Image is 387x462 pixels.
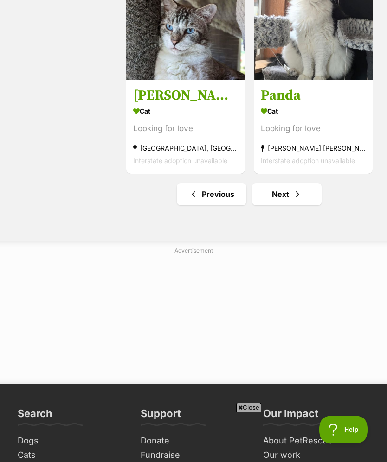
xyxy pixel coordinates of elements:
[261,122,366,135] div: Looking for love
[319,416,368,443] iframe: Help Scout Beacon - Open
[125,183,373,205] nav: Pagination
[126,80,245,174] a: [PERSON_NAME] Cat Looking for love [GEOGRAPHIC_DATA], [GEOGRAPHIC_DATA] Interstate adoption unava...
[133,142,238,154] div: [GEOGRAPHIC_DATA], [GEOGRAPHIC_DATA]
[261,87,366,104] h3: Panda
[261,104,366,118] div: Cat
[133,104,238,118] div: Cat
[18,407,52,425] h3: Search
[14,434,128,448] a: Dogs
[25,416,362,457] iframe: Advertisement
[133,87,238,104] h3: [PERSON_NAME]
[263,407,318,425] h3: Our Impact
[236,403,261,412] span: Close
[141,407,181,425] h3: Support
[254,80,373,174] a: Panda Cat Looking for love [PERSON_NAME] [PERSON_NAME], [GEOGRAPHIC_DATA] Interstate adoption una...
[261,142,366,154] div: [PERSON_NAME] [PERSON_NAME], [GEOGRAPHIC_DATA]
[133,122,238,135] div: Looking for love
[252,183,322,205] a: Next page
[133,157,227,165] span: Interstate adoption unavailable
[177,183,246,205] a: Previous page
[25,259,362,374] iframe: Advertisement
[261,157,355,165] span: Interstate adoption unavailable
